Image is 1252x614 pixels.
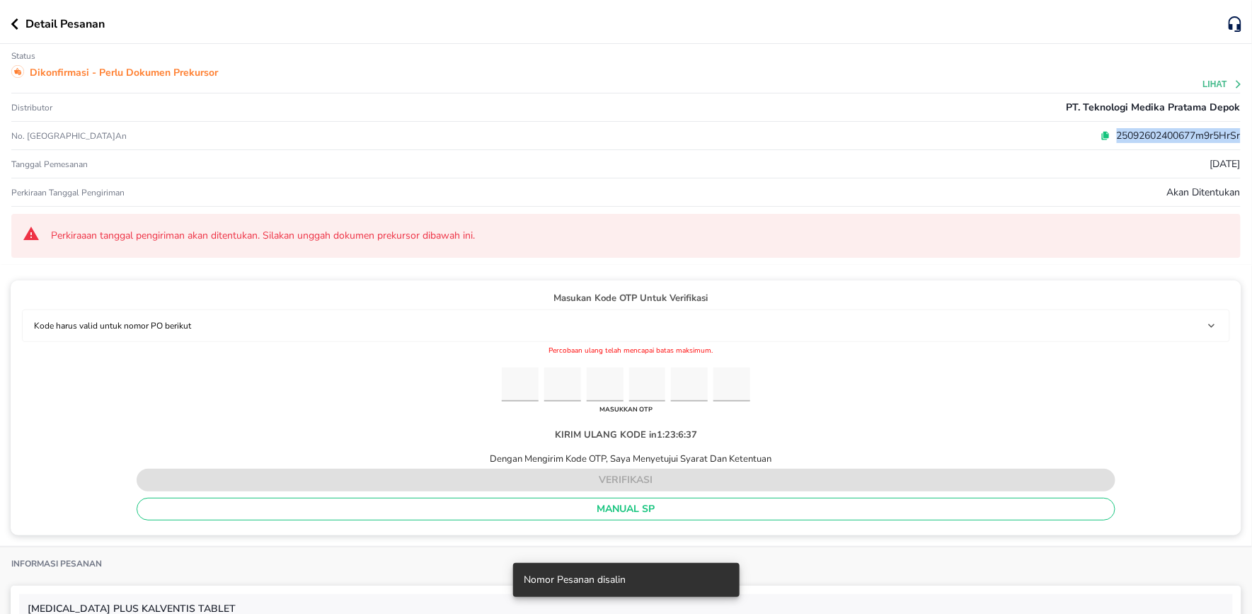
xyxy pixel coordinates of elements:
p: Kode harus valid untuk nomor PO berikut [34,319,191,332]
p: No. [GEOGRAPHIC_DATA]an [11,130,421,142]
input: Please enter OTP character 2 [544,368,581,402]
span: Perkiraaan tanggal pengiriman akan ditentukan. Silakan unggah dokumen prekursor dibawah ini. [51,229,1229,243]
p: PT. Teknologi Medika Pratama Depok [1067,100,1241,115]
button: MANUAL SP [137,498,1115,521]
span: MANUAL SP [149,501,1103,518]
p: Masukan Kode OTP Untuk Verifikasi [22,292,1230,306]
p: Status [11,50,35,62]
div: KIRIM ULANG KODE in1:23:6:37 [544,417,708,453]
p: Percobaan ulang telah mencapai batas maksimum. [22,346,1230,356]
input: Please enter OTP character 3 [587,368,624,402]
p: Perkiraan Tanggal Pengiriman [11,187,125,198]
input: Please enter OTP character 5 [671,368,708,402]
div: Kode harus valid untuk nomor PO berikut [28,316,1224,336]
p: Detail Pesanan [25,16,105,33]
div: MASUKKAN OTP [596,402,656,417]
input: Please enter OTP character 6 [713,368,750,402]
input: Please enter OTP character 4 [629,368,666,402]
p: 25092602400677m9r5HrSr [1110,128,1241,143]
button: Lihat [1203,79,1244,89]
input: Please enter OTP character 1 [502,368,539,402]
div: Dengan Mengirim Kode OTP, Saya Menyetujui Syarat Dan Ketentuan [481,453,771,465]
p: Distributor [11,102,52,113]
p: Informasi Pesanan [11,558,102,569]
p: [DATE] [1210,157,1241,171]
div: Nomor Pesanan disalin [524,567,626,593]
p: Tanggal pemesanan [11,159,88,170]
p: Akan ditentukan [1167,185,1241,200]
p: Dikonfirmasi - Perlu Dokumen Prekursor [30,65,218,80]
